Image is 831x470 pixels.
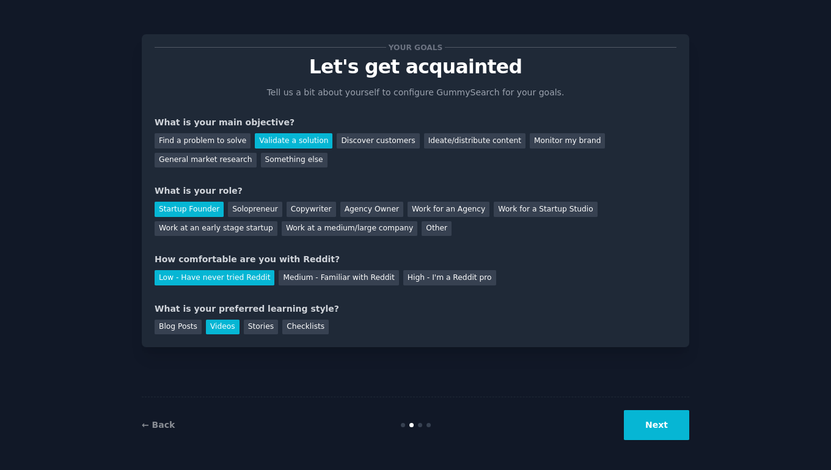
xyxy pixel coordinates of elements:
div: Find a problem to solve [155,133,251,149]
div: Work for a Startup Studio [494,202,597,217]
div: Discover customers [337,133,419,149]
div: Medium - Familiar with Reddit [279,270,398,285]
div: What is your main objective? [155,116,676,129]
div: General market research [155,153,257,168]
p: Let's get acquainted [155,56,676,78]
div: Solopreneur [228,202,282,217]
div: Low - Have never tried Reddit [155,270,274,285]
div: Stories [244,320,278,335]
div: Monitor my brand [530,133,605,149]
div: Checklists [282,320,329,335]
div: How comfortable are you with Reddit? [155,253,676,266]
button: Next [624,410,689,440]
div: Other [422,221,452,237]
div: Startup Founder [155,202,224,217]
div: Something else [261,153,328,168]
div: Videos [206,320,240,335]
div: What is your role? [155,185,676,197]
p: Tell us a bit about yourself to configure GummySearch for your goals. [262,86,569,99]
div: Work at an early stage startup [155,221,277,237]
span: Your goals [386,41,445,54]
div: Validate a solution [255,133,332,149]
div: What is your preferred learning style? [155,303,676,315]
div: Work for an Agency [408,202,489,217]
div: Ideate/distribute content [424,133,525,149]
a: ← Back [142,420,175,430]
div: Copywriter [287,202,336,217]
div: Work at a medium/large company [282,221,417,237]
div: High - I'm a Reddit pro [403,270,496,285]
div: Agency Owner [340,202,403,217]
div: Blog Posts [155,320,202,335]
